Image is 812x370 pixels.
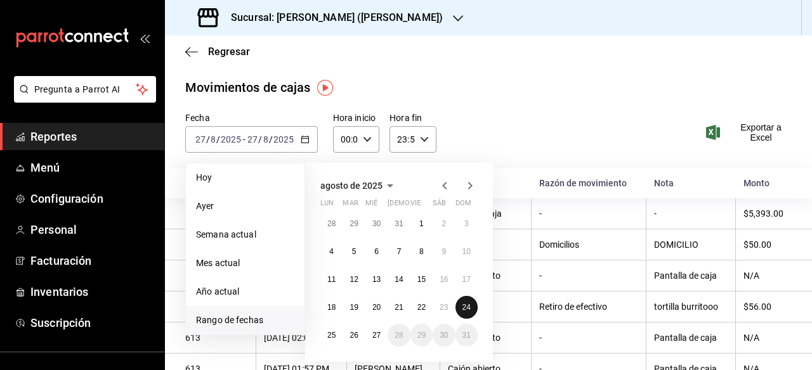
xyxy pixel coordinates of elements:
[327,303,336,312] abbr: 18 de agosto de 2025
[462,303,471,312] abbr: 24 de agosto de 2025
[320,178,398,193] button: agosto de 2025
[320,199,334,212] abbr: lunes
[709,122,792,143] span: Exportar a Excel
[343,296,365,319] button: 19 de agosto de 2025
[343,240,365,263] button: 5 de agosto de 2025
[395,275,403,284] abbr: 14 de agosto de 2025
[365,212,388,235] button: 30 de julio de 2025
[343,324,365,347] button: 26 de agosto de 2025
[264,333,339,343] div: [DATE] 02:00 PM
[30,159,154,176] span: Menú
[539,302,638,312] div: Retiro de efectivo
[258,134,262,144] span: /
[743,333,792,343] div: N/A
[352,247,357,256] abbr: 5 de agosto de 2025
[395,331,403,340] abbr: 28 de agosto de 2025
[433,199,446,212] abbr: sábado
[372,303,381,312] abbr: 20 de agosto de 2025
[539,239,638,250] div: Domicilios
[185,113,318,122] label: Fecha
[419,247,424,256] abbr: 8 de agosto de 2025
[140,33,150,43] button: open_drawer_menu
[185,46,250,58] button: Regresar
[372,219,381,228] abbr: 30 de julio de 2025
[269,134,273,144] span: /
[654,239,728,250] div: DOMICILIO
[410,240,433,263] button: 8 de agosto de 2025
[196,314,294,327] span: Rango de fechas
[654,302,728,312] div: tortilla burritooo
[455,324,478,347] button: 31 de agosto de 2025
[433,324,455,347] button: 30 de agosto de 2025
[196,200,294,213] span: Ayer
[410,296,433,319] button: 22 de agosto de 2025
[372,331,381,340] abbr: 27 de agosto de 2025
[654,208,728,219] div: -
[388,268,410,291] button: 14 de agosto de 2025
[14,76,156,103] button: Pregunta a Parrot AI
[462,275,471,284] abbr: 17 de agosto de 2025
[462,331,471,340] abbr: 31 de agosto de 2025
[372,275,381,284] abbr: 13 de agosto de 2025
[210,134,216,144] input: --
[397,247,402,256] abbr: 7 de agosto de 2025
[374,247,379,256] abbr: 6 de agosto de 2025
[388,199,462,212] abbr: jueves
[646,168,736,198] th: Nota
[455,240,478,263] button: 10 de agosto de 2025
[327,275,336,284] abbr: 11 de agosto de 2025
[185,333,248,343] div: 613
[440,275,448,284] abbr: 16 de agosto de 2025
[343,212,365,235] button: 29 de julio de 2025
[216,134,220,144] span: /
[388,240,410,263] button: 7 de agosto de 2025
[30,283,154,300] span: Inventarios
[208,46,250,58] span: Regresar
[30,314,154,331] span: Suscripción
[317,80,333,96] img: Tooltip marker
[365,240,388,263] button: 6 de agosto de 2025
[395,219,403,228] abbr: 31 de julio de 2025
[455,268,478,291] button: 17 de agosto de 2025
[221,10,443,25] h3: Sucursal: [PERSON_NAME] ([PERSON_NAME])
[329,247,334,256] abbr: 4 de agosto de 2025
[30,128,154,145] span: Reportes
[388,324,410,347] button: 28 de agosto de 2025
[263,134,269,144] input: --
[243,134,246,144] span: -
[343,199,358,212] abbr: martes
[532,168,646,198] th: Razón de movimiento
[395,303,403,312] abbr: 21 de agosto de 2025
[440,303,448,312] abbr: 23 de agosto de 2025
[433,268,455,291] button: 16 de agosto de 2025
[390,113,436,122] label: Hora fin
[365,199,377,212] abbr: miércoles
[273,134,294,144] input: ----
[654,271,728,281] div: Pantalla de caja
[743,271,792,281] div: N/A
[743,302,792,312] div: $56.00
[333,113,379,122] label: Hora inicio
[410,199,421,212] abbr: viernes
[320,324,343,347] button: 25 de agosto de 2025
[350,275,358,284] abbr: 12 de agosto de 2025
[410,268,433,291] button: 15 de agosto de 2025
[419,219,424,228] abbr: 1 de agosto de 2025
[388,212,410,235] button: 31 de julio de 2025
[455,199,471,212] abbr: domingo
[539,208,638,219] div: -
[350,331,358,340] abbr: 26 de agosto de 2025
[206,134,210,144] span: /
[350,219,358,228] abbr: 29 de julio de 2025
[743,239,792,250] div: $50.00
[365,324,388,347] button: 27 de agosto de 2025
[440,331,448,340] abbr: 30 de agosto de 2025
[196,228,294,241] span: Semana actual
[196,285,294,298] span: Año actual
[417,303,426,312] abbr: 22 de agosto de 2025
[410,212,433,235] button: 1 de agosto de 2025
[327,219,336,228] abbr: 28 de julio de 2025
[417,275,426,284] abbr: 15 de agosto de 2025
[350,303,358,312] abbr: 19 de agosto de 2025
